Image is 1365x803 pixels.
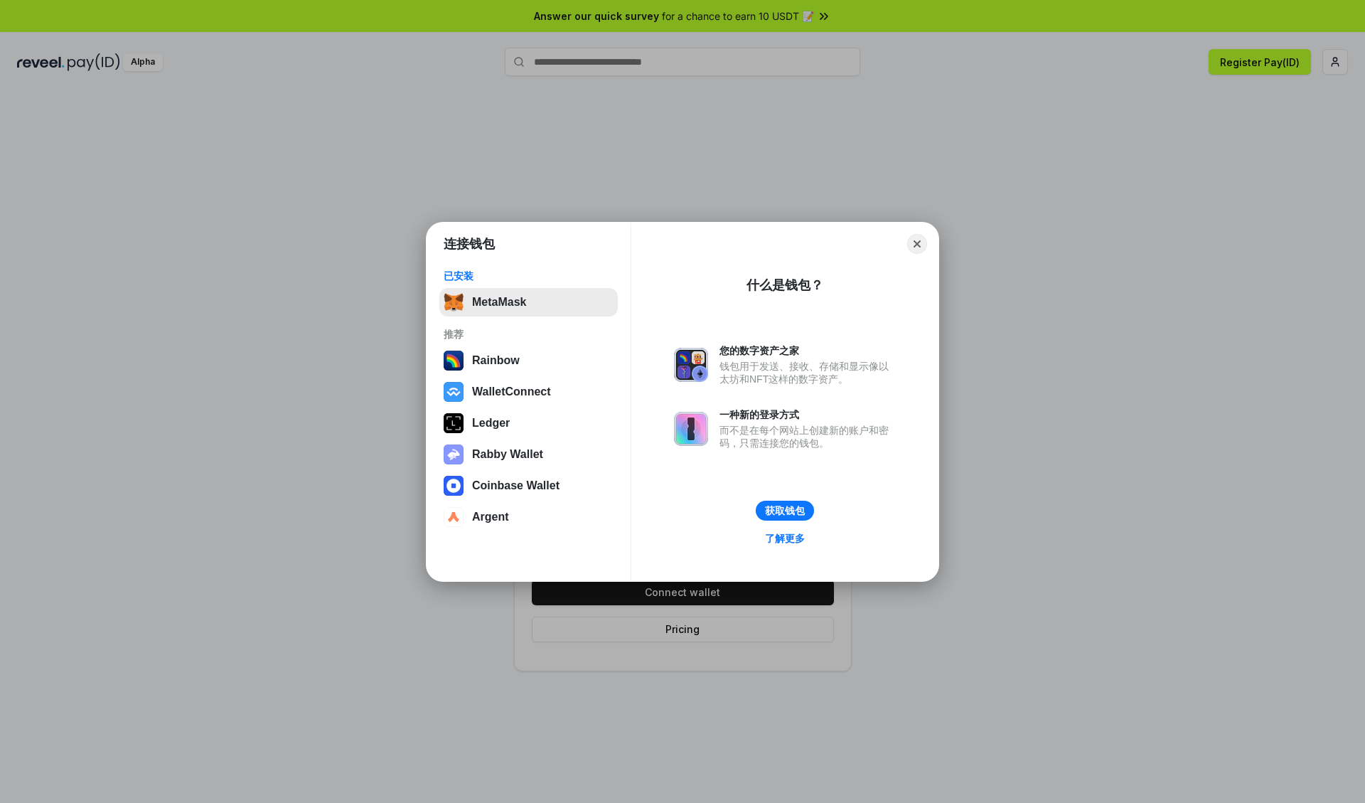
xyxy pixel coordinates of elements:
[439,288,618,317] button: MetaMask
[719,360,896,385] div: 钱包用于发送、接收、存储和显示像以太坊和NFT这样的数字资产。
[444,292,464,312] img: svg+xml,%3Csvg%20fill%3D%22none%22%20height%3D%2233%22%20viewBox%3D%220%200%2035%2033%22%20width%...
[444,351,464,371] img: svg+xml,%3Csvg%20width%3D%22120%22%20height%3D%22120%22%20viewBox%3D%220%200%20120%20120%22%20fil...
[674,412,708,446] img: svg+xml,%3Csvg%20xmlns%3D%22http%3A%2F%2Fwww.w3.org%2F2000%2Fsvg%22%20fill%3D%22none%22%20viewBox...
[756,501,814,521] button: 获取钱包
[756,529,813,548] a: 了解更多
[444,328,614,341] div: 推荐
[444,445,464,464] img: svg+xml,%3Csvg%20xmlns%3D%22http%3A%2F%2Fwww.w3.org%2F2000%2Fsvg%22%20fill%3D%22none%22%20viewBox...
[439,346,618,375] button: Rainbow
[719,408,896,421] div: 一种新的登录方式
[439,440,618,469] button: Rabby Wallet
[444,413,464,433] img: svg+xml,%3Csvg%20xmlns%3D%22http%3A%2F%2Fwww.w3.org%2F2000%2Fsvg%22%20width%3D%2228%22%20height%3...
[472,296,526,309] div: MetaMask
[907,234,927,254] button: Close
[444,270,614,282] div: 已安装
[439,472,618,500] button: Coinbase Wallet
[472,511,509,523] div: Argent
[674,348,708,382] img: svg+xml,%3Csvg%20xmlns%3D%22http%3A%2F%2Fwww.w3.org%2F2000%2Fsvg%22%20fill%3D%22none%22%20viewBox...
[719,344,896,357] div: 您的数字资产之家
[444,382,464,402] img: svg+xml,%3Csvg%20width%3D%2228%22%20height%3D%2228%22%20viewBox%3D%220%200%2028%2028%22%20fill%3D...
[444,507,464,527] img: svg+xml,%3Csvg%20width%3D%2228%22%20height%3D%2228%22%20viewBox%3D%220%200%2028%2028%22%20fill%3D...
[472,385,551,398] div: WalletConnect
[444,235,495,252] h1: 连接钱包
[746,277,823,294] div: 什么是钱包？
[472,417,510,430] div: Ledger
[719,424,896,450] div: 而不是在每个网站上创建新的账户和密码，只需连接您的钱包。
[472,448,543,461] div: Rabby Wallet
[765,532,805,545] div: 了解更多
[439,409,618,437] button: Ledger
[472,479,560,492] div: Coinbase Wallet
[765,504,805,517] div: 获取钱包
[444,476,464,496] img: svg+xml,%3Csvg%20width%3D%2228%22%20height%3D%2228%22%20viewBox%3D%220%200%2028%2028%22%20fill%3D...
[439,378,618,406] button: WalletConnect
[439,503,618,531] button: Argent
[472,354,520,367] div: Rainbow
